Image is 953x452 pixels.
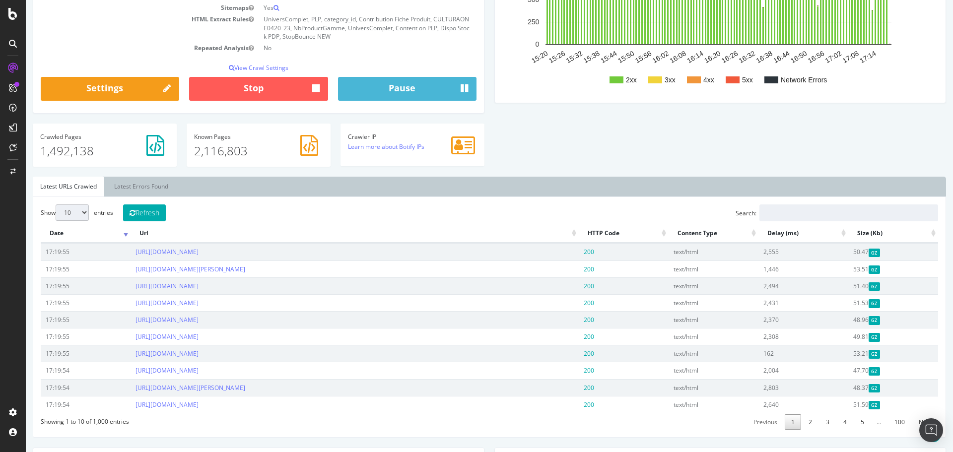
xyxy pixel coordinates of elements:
[556,49,575,65] text: 15:38
[15,42,233,54] td: Repeated Analysis
[843,350,854,358] span: Gzipped Content
[678,76,688,84] text: 4xx
[110,400,173,409] a: [URL][DOMAIN_NAME]
[110,282,173,290] a: [URL][DOMAIN_NAME]
[794,414,810,430] a: 3
[15,413,103,426] div: Showing 1 to 10 of 1,000 entries
[504,49,524,65] text: 15:20
[733,294,822,311] td: 2,431
[558,316,568,324] span: 200
[822,362,912,379] td: 47.70
[105,224,552,243] th: Url: activate to sort column ascending
[733,243,822,260] td: 2,555
[558,384,568,392] span: 200
[845,418,861,426] span: …
[558,332,568,341] span: 200
[15,13,233,42] td: HTML Extract Rules
[716,76,727,84] text: 5xx
[677,49,696,65] text: 16:20
[733,362,822,379] td: 2,004
[798,49,817,65] text: 17:02
[843,401,854,409] span: Gzipped Content
[712,49,731,65] text: 16:32
[15,379,105,396] td: 17:19:54
[322,133,451,140] h4: Crawler IP
[322,142,399,151] a: Learn more about Botify IPs
[811,414,827,430] a: 4
[15,77,153,101] a: Settings
[15,204,87,221] label: Show entries
[843,249,854,257] span: Gzipped Content
[721,414,758,430] a: Previous
[643,379,733,396] td: text/html
[781,49,800,65] text: 16:56
[639,76,650,84] text: 3xx
[843,265,854,274] span: Gzipped Content
[643,328,733,345] td: text/html
[233,42,451,54] td: No
[822,243,912,260] td: 50.47
[642,49,662,65] text: 16:08
[843,367,854,376] span: Gzipped Content
[643,243,733,260] td: text/html
[643,294,733,311] td: text/html
[30,204,63,221] select: Showentries
[558,366,568,375] span: 200
[15,294,105,311] td: 17:19:55
[733,311,822,328] td: 2,370
[733,260,822,277] td: 1,446
[776,414,793,430] a: 2
[15,243,105,260] td: 17:19:55
[843,333,854,341] span: Gzipped Content
[163,77,302,101] button: Stop
[643,362,733,379] td: text/html
[643,260,733,277] td: text/html
[15,277,105,294] td: 17:19:55
[15,64,451,72] p: View Crawl Settings
[694,49,714,65] text: 16:26
[828,414,845,430] a: 5
[822,294,912,311] td: 51.53
[822,379,912,396] td: 48.37
[110,299,173,307] a: [URL][DOMAIN_NAME]
[710,204,912,221] label: Search:
[15,362,105,379] td: 17:19:54
[643,345,733,362] td: text/html
[110,248,173,256] a: [URL][DOMAIN_NAME]
[15,2,233,13] td: Sitemaps
[510,41,514,49] text: 0
[755,76,801,84] text: Network Errors
[110,316,173,324] a: [URL][DOMAIN_NAME]
[729,49,748,65] text: 16:38
[110,332,173,341] a: [URL][DOMAIN_NAME]
[591,49,610,65] text: 15:50
[733,379,822,396] td: 2,803
[843,316,854,324] span: Gzipped Content
[733,396,822,413] td: 2,640
[625,49,645,65] text: 16:02
[746,49,765,65] text: 16:44
[886,414,912,430] a: Next
[573,49,593,65] text: 15:44
[822,260,912,277] td: 53.51
[608,49,627,65] text: 15:56
[643,396,733,413] td: text/html
[168,142,297,159] p: 2,116,803
[110,265,219,273] a: [URL][DOMAIN_NAME][PERSON_NAME]
[15,328,105,345] td: 17:19:55
[832,49,852,65] text: 17:14
[233,2,451,13] td: Yes
[733,224,822,243] th: Delay (ms): activate to sort column ascending
[15,396,105,413] td: 17:19:54
[7,177,78,196] a: Latest URLs Crawled
[643,224,733,243] th: Content Type: activate to sort column ascending
[558,299,568,307] span: 200
[110,384,219,392] a: [URL][DOMAIN_NAME][PERSON_NAME]
[643,277,733,294] td: text/html
[15,260,105,277] td: 17:19:55
[558,400,568,409] span: 200
[558,265,568,273] span: 200
[843,299,854,308] span: Gzipped Content
[15,345,105,362] td: 17:19:55
[815,49,834,65] text: 17:08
